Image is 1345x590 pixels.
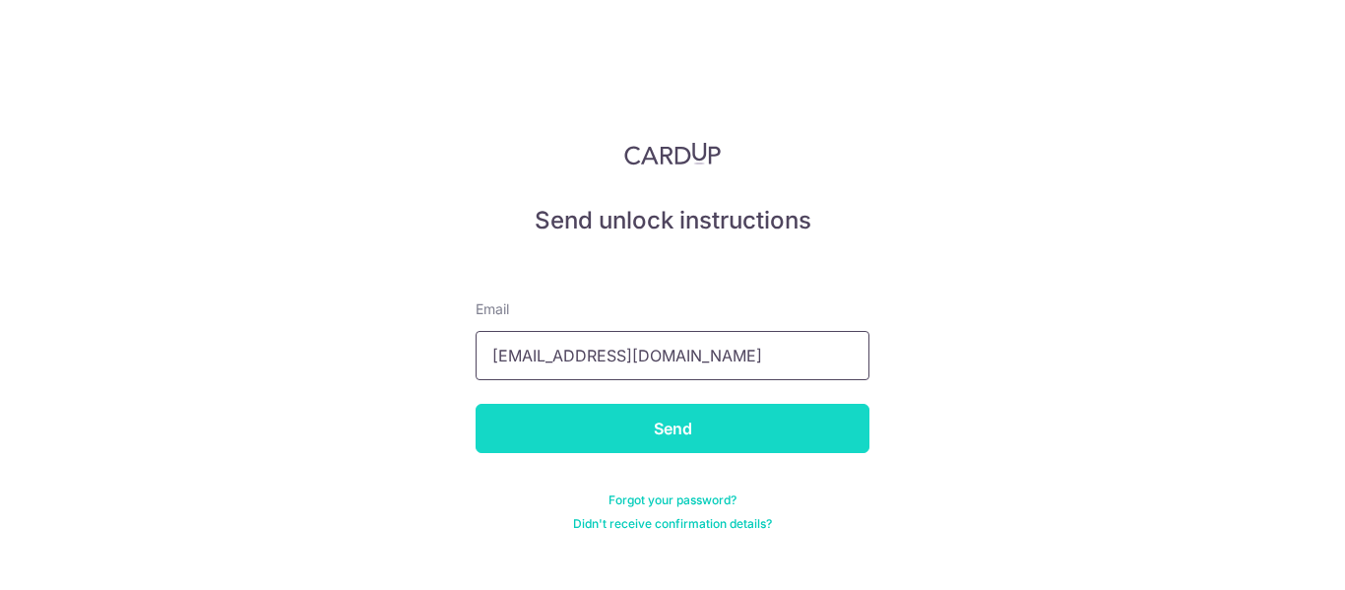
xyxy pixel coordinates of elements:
[624,142,721,165] img: CardUp Logo
[573,516,772,532] a: Didn't receive confirmation details?
[476,331,869,380] input: Enter your Email
[476,404,869,453] input: Send
[476,300,509,317] span: translation missing: en.devise.label.Email
[608,492,737,508] a: Forgot your password?
[476,205,869,236] h5: Send unlock instructions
